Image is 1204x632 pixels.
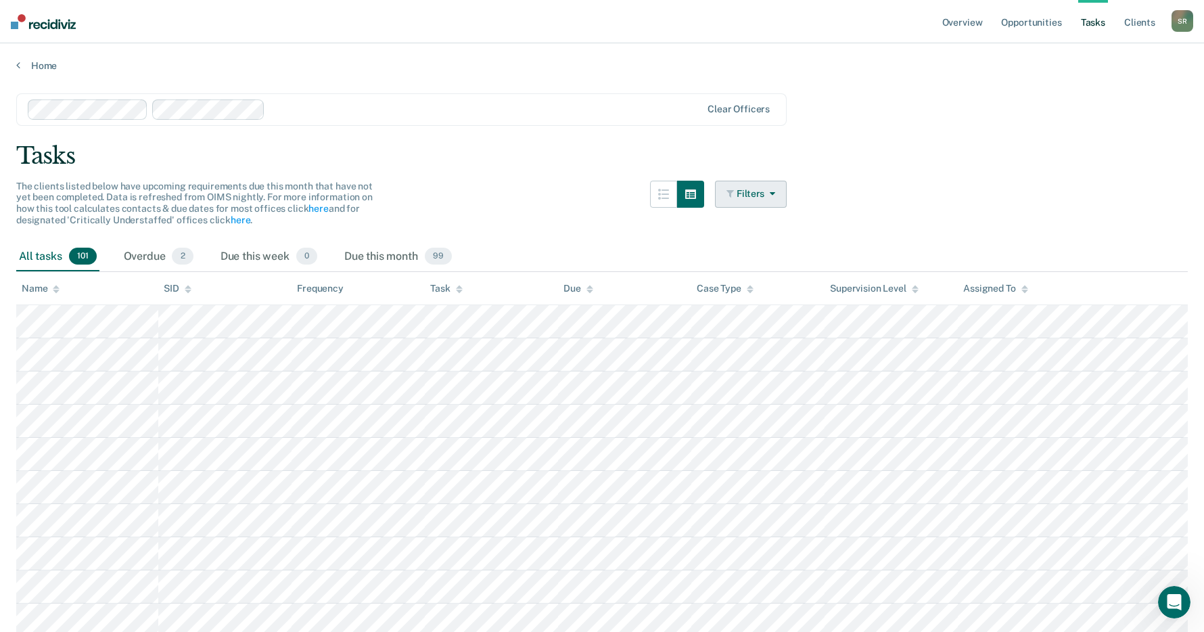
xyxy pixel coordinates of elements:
[708,104,770,115] div: Clear officers
[121,242,196,272] div: Overdue2
[563,283,593,294] div: Due
[11,14,76,29] img: Recidiviz
[342,242,455,272] div: Due this month99
[16,142,1188,170] div: Tasks
[425,248,452,265] span: 99
[231,215,250,225] a: here
[963,283,1027,294] div: Assigned To
[430,283,462,294] div: Task
[297,283,344,294] div: Frequency
[164,283,191,294] div: SID
[1172,10,1193,32] div: S R
[715,181,787,208] button: Filters
[1158,586,1190,618] iframe: Intercom live chat
[218,242,320,272] div: Due this week0
[16,60,1188,72] a: Home
[22,283,60,294] div: Name
[830,283,919,294] div: Supervision Level
[16,242,99,272] div: All tasks101
[697,283,754,294] div: Case Type
[172,248,193,265] span: 2
[296,248,317,265] span: 0
[69,248,97,265] span: 101
[1172,10,1193,32] button: SR
[16,181,373,225] span: The clients listed below have upcoming requirements due this month that have not yet been complet...
[308,203,328,214] a: here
